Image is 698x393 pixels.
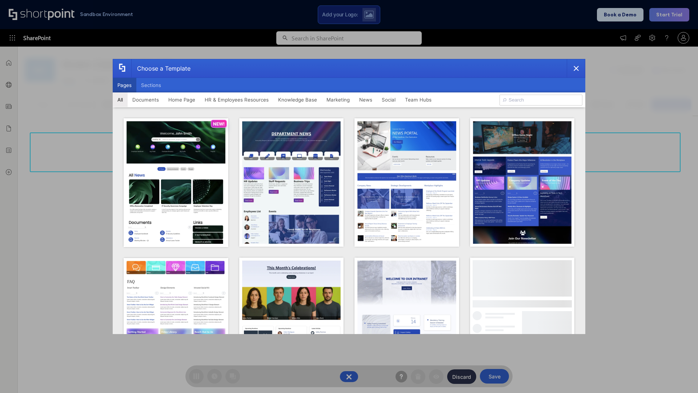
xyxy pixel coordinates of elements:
button: News [354,92,377,107]
div: template selector [113,59,585,334]
button: Documents [128,92,164,107]
p: NEW! [213,121,225,127]
button: Marketing [322,92,354,107]
button: Knowledge Base [273,92,322,107]
button: Social [377,92,400,107]
button: Pages [113,78,136,92]
button: Home Page [164,92,200,107]
button: Sections [136,78,166,92]
button: Team Hubs [400,92,436,107]
input: Search [500,95,582,106]
button: All [113,92,128,107]
div: Choose a Template [131,59,190,78]
iframe: Chat Widget [662,358,698,393]
button: HR & Employees Resources [200,92,273,107]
